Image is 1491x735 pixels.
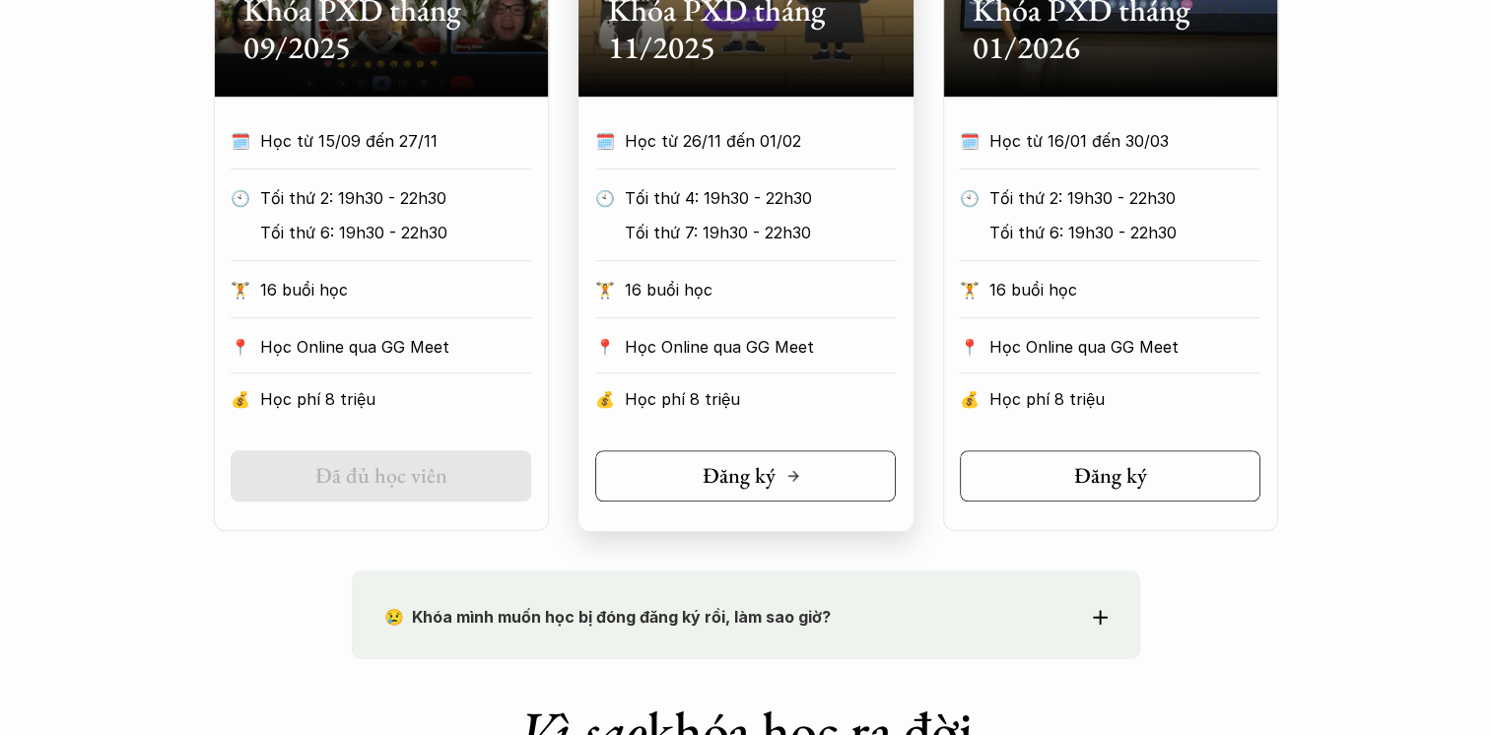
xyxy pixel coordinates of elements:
p: 📍 [960,338,980,357]
a: Đăng ký [960,450,1260,501]
strong: 😢 Khóa mình muốn học bị đóng đăng ký rồi, làm sao giờ? [384,607,831,627]
p: 📍 [231,338,250,357]
p: Học từ 16/01 đến 30/03 [989,126,1224,156]
p: 🏋️ [231,275,250,304]
p: 🗓️ [595,126,615,156]
p: Tối thứ 6: 19h30 - 22h30 [989,218,1260,247]
p: 💰 [231,384,250,414]
p: 🕙 [960,183,980,213]
a: Đăng ký [595,450,896,501]
h5: Đăng ký [703,463,776,489]
p: Tối thứ 7: 19h30 - 22h30 [625,218,896,247]
p: 🕙 [231,183,250,213]
p: Tối thứ 6: 19h30 - 22h30 [260,218,531,247]
p: Học phí 8 triệu [989,384,1260,414]
p: Học từ 15/09 đến 27/11 [260,126,495,156]
p: 💰 [960,384,980,414]
p: 💰 [595,384,615,414]
h5: Đăng ký [1074,463,1147,489]
p: 16 buổi học [260,275,531,304]
p: 🏋️ [960,275,980,304]
p: Tối thứ 2: 19h30 - 22h30 [260,183,531,213]
p: Học Online qua GG Meet [989,332,1260,362]
p: Tối thứ 4: 19h30 - 22h30 [625,183,896,213]
p: Học từ 26/11 đến 01/02 [625,126,859,156]
h5: Đã đủ học viên [315,463,447,489]
p: Học Online qua GG Meet [260,332,531,362]
p: 16 buổi học [625,275,896,304]
p: Học phí 8 triệu [625,384,896,414]
p: Tối thứ 2: 19h30 - 22h30 [989,183,1260,213]
p: Học Online qua GG Meet [625,332,896,362]
p: 🗓️ [960,126,980,156]
p: 🗓️ [231,126,250,156]
p: 🕙 [595,183,615,213]
p: 📍 [595,338,615,357]
p: 16 buổi học [989,275,1260,304]
p: 🏋️ [595,275,615,304]
p: Học phí 8 triệu [260,384,531,414]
